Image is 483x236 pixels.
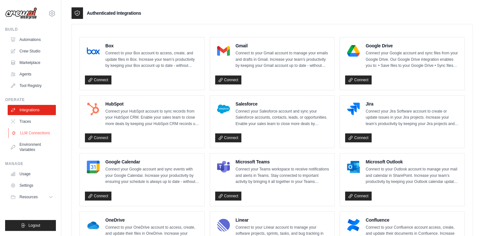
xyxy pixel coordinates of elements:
h4: Google Drive [366,43,459,49]
h4: Linear [236,217,329,223]
button: Resources [8,192,56,202]
a: Connect [215,75,242,84]
a: Automations [8,35,56,45]
a: Tool Registry [8,81,56,91]
h4: Box [105,43,199,49]
h4: Salesforce [236,101,329,107]
a: Connect [215,133,242,142]
img: Jira Logo [347,103,360,115]
a: Connect [345,192,372,201]
h3: Authenticated Integrations [87,10,141,16]
h4: Confluence [366,217,459,223]
a: Connect [215,192,242,201]
img: Logo [5,7,37,20]
a: Integrations [8,105,56,115]
img: Salesforce Logo [217,103,230,115]
a: Settings [8,180,56,191]
button: Logout [5,220,56,231]
a: Connect [85,75,111,84]
a: Traces [8,116,56,127]
h4: Jira [366,101,459,107]
p: Connect to your Outlook account to manage your mail and calendar in SharePoint. Increase your tea... [366,166,459,185]
a: Connect [345,133,372,142]
div: Operate [5,97,56,102]
img: OneDrive Logo [87,219,100,232]
h4: Microsoft Teams [236,159,329,165]
p: Connect your Google account and sync files from your Google Drive. Our Google Drive integration e... [366,50,459,69]
a: Agents [8,69,56,79]
p: Connect to your Box account to access, create, and update files in Box. Increase your team’s prod... [105,50,199,69]
img: Google Drive Logo [347,44,360,57]
p: Connect your Teams workspace to receive notifications and alerts in Teams. Stay connected to impo... [236,166,329,185]
img: Microsoft Outlook Logo [347,161,360,173]
img: Microsoft Teams Logo [217,161,230,173]
a: LLM Connections [8,128,57,138]
a: Connect [345,75,372,84]
a: Connect [85,133,111,142]
h4: Gmail [236,43,329,49]
h4: HubSpot [105,101,199,107]
img: HubSpot Logo [87,103,100,115]
p: Connect your Salesforce account and sync your Salesforce accounts, contacts, leads, or opportunit... [236,108,329,127]
p: Connect your Jira Software account to create or update issues in your Jira projects. Increase you... [366,108,459,127]
h4: Microsoft Outlook [366,159,459,165]
h4: Google Calendar [105,159,199,165]
span: Resources [19,194,38,200]
a: Crew Studio [8,46,56,56]
p: Connect to your Gmail account to manage your emails and drafts in Gmail. Increase your team’s pro... [236,50,329,69]
img: Box Logo [87,44,100,57]
div: Manage [5,161,56,166]
img: Gmail Logo [217,44,230,57]
a: Marketplace [8,58,56,68]
span: Logout [28,223,40,228]
div: Build [5,27,56,32]
a: Connect [85,192,111,201]
a: Environment Variables [8,139,56,155]
img: Linear Logo [217,219,230,232]
img: Google Calendar Logo [87,161,100,173]
h4: OneDrive [105,217,199,223]
p: Connect your HubSpot account to sync records from your HubSpot CRM. Enable your sales team to clo... [105,108,199,127]
p: Connect your Google account and sync events with your Google Calendar. Increase your productivity... [105,166,199,185]
img: Confluence Logo [347,219,360,232]
a: Usage [8,169,56,179]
